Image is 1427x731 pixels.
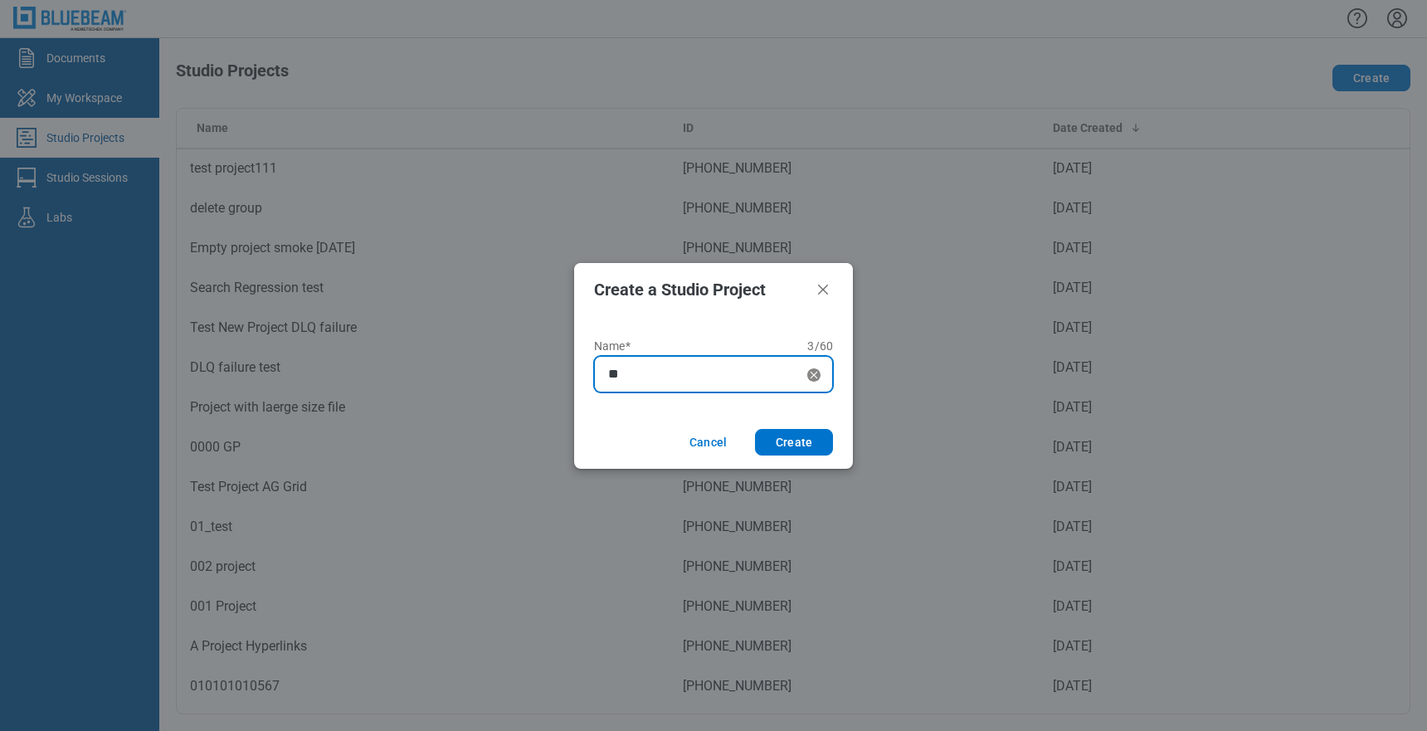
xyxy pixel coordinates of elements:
[813,280,833,300] button: Close
[755,429,833,456] button: Create
[670,429,742,456] button: Cancel
[807,339,833,353] span: 3 / 60
[804,365,824,385] div: Clear
[594,280,806,299] h2: Create a Studio Project
[594,339,631,353] span: Name*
